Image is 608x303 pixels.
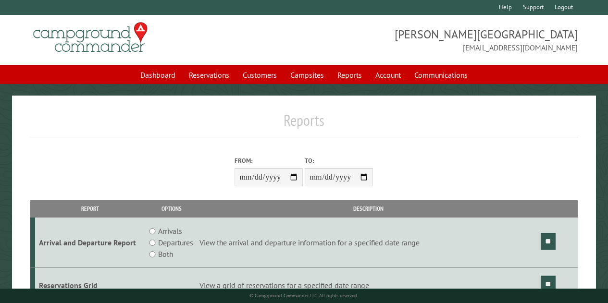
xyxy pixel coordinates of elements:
[158,237,193,248] label: Departures
[332,66,368,84] a: Reports
[198,268,539,303] td: View a grid of reservations for a specified date range
[370,66,407,84] a: Account
[183,66,235,84] a: Reservations
[35,218,145,268] td: Arrival and Departure Report
[305,156,373,165] label: To:
[135,66,181,84] a: Dashboard
[249,292,358,299] small: © Campground Commander LLC. All rights reserved.
[285,66,330,84] a: Campsites
[237,66,283,84] a: Customers
[30,111,578,137] h1: Reports
[35,200,145,217] th: Report
[158,248,173,260] label: Both
[198,218,539,268] td: View the arrival and departure information for a specified date range
[145,200,198,217] th: Options
[158,225,182,237] label: Arrivals
[198,200,539,217] th: Description
[30,19,150,56] img: Campground Commander
[304,26,578,53] span: [PERSON_NAME][GEOGRAPHIC_DATA] [EMAIL_ADDRESS][DOMAIN_NAME]
[35,268,145,303] td: Reservations Grid
[409,66,473,84] a: Communications
[235,156,303,165] label: From:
